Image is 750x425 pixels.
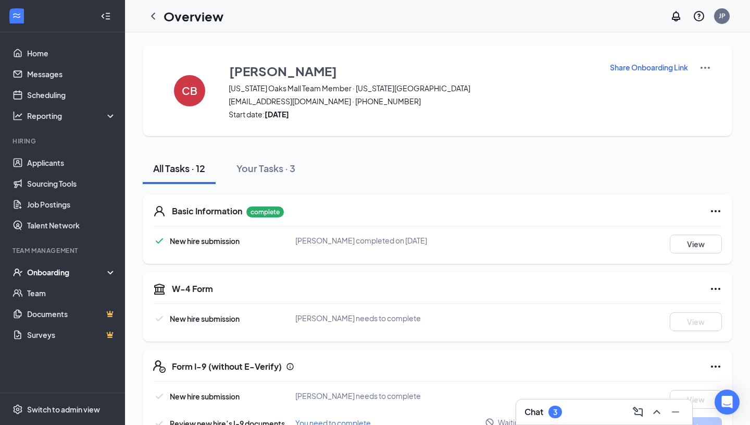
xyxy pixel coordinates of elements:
svg: Collapse [101,11,111,21]
svg: Minimize [669,406,682,418]
svg: Info [286,362,294,371]
button: ChevronUp [648,404,665,420]
span: [PERSON_NAME] completed on [DATE] [295,236,427,245]
div: 3 [553,408,557,417]
svg: QuestionInfo [693,10,705,22]
h4: CB [182,87,197,94]
button: ComposeMessage [630,404,646,420]
svg: WorkstreamLogo [11,10,22,21]
a: Messages [27,64,116,84]
div: Team Management [12,246,114,255]
a: Scheduling [27,84,116,105]
svg: TaxGovernmentIcon [153,283,166,295]
span: [PERSON_NAME] needs to complete [295,391,421,400]
span: [PERSON_NAME] needs to complete [295,313,421,323]
div: JP [719,11,726,20]
a: Home [27,43,116,64]
button: Minimize [667,404,684,420]
button: View [670,390,722,409]
button: Share Onboarding Link [609,62,689,73]
div: Switch to admin view [27,404,100,415]
h3: [PERSON_NAME] [229,62,337,80]
strong: [DATE] [265,110,289,119]
button: CB [164,62,216,119]
svg: ChevronUp [651,406,663,418]
img: More Actions [699,62,711,74]
span: New hire submission [170,392,240,401]
span: [EMAIL_ADDRESS][DOMAIN_NAME] · [PHONE_NUMBER] [229,96,596,106]
h5: Basic Information [172,205,242,217]
p: Share Onboarding Link [610,62,688,72]
h1: Overview [164,7,223,25]
div: Open Intercom Messenger [715,390,740,415]
svg: User [153,205,166,217]
h5: W-4 Form [172,283,213,295]
span: Start date: [229,109,596,119]
svg: Ellipses [709,360,722,373]
svg: ComposeMessage [632,406,644,418]
div: Onboarding [27,267,107,277]
span: [US_STATE] Oaks Mall Team Member · [US_STATE][GEOGRAPHIC_DATA] [229,83,596,93]
svg: ChevronLeft [147,10,159,22]
div: Reporting [27,111,117,121]
a: DocumentsCrown [27,303,116,324]
svg: Settings [12,404,23,415]
svg: Checkmark [153,235,166,247]
h3: Chat [524,406,543,418]
a: Sourcing Tools [27,173,116,194]
a: Team [27,283,116,303]
p: complete [246,207,284,217]
a: Talent Network [27,215,116,236]
span: New hire submission [170,314,240,323]
svg: Analysis [12,111,23,121]
span: New hire submission [170,236,240,246]
div: Hiring [12,137,114,145]
a: Job Postings [27,194,116,215]
svg: Checkmark [153,312,166,325]
button: View [670,312,722,331]
svg: UserCheck [12,267,23,277]
svg: Notifications [670,10,682,22]
div: Your Tasks · 3 [236,162,295,175]
svg: FormI9EVerifyIcon [153,360,166,373]
a: SurveysCrown [27,324,116,345]
button: View [670,235,722,253]
svg: Ellipses [709,283,722,295]
div: All Tasks · 12 [153,162,205,175]
h5: Form I-9 (without E-Verify) [172,361,282,372]
svg: Checkmark [153,390,166,403]
svg: Ellipses [709,205,722,217]
button: [PERSON_NAME] [229,62,596,80]
a: Applicants [27,152,116,173]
